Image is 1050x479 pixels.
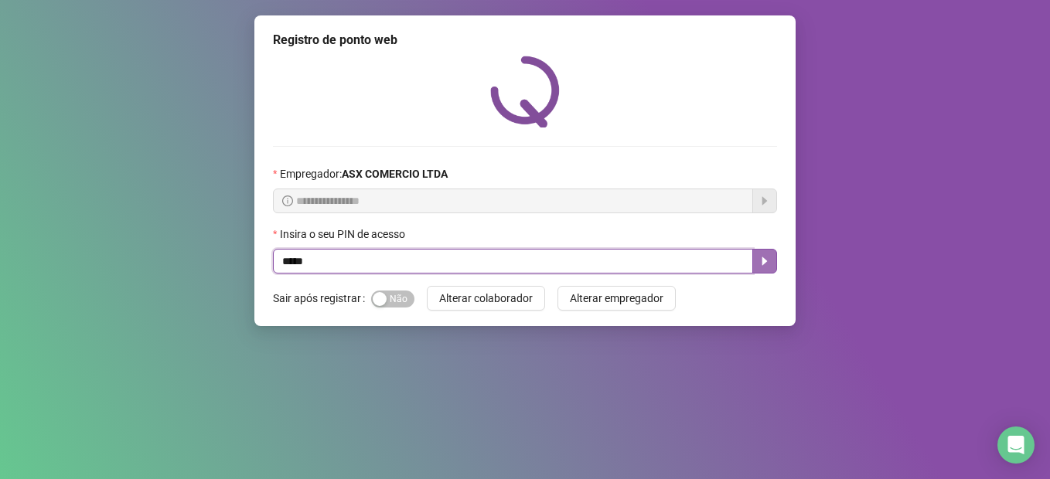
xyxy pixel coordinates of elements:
img: QRPoint [490,56,560,127]
label: Insira o seu PIN de acesso [273,226,415,243]
div: Registro de ponto web [273,31,777,49]
button: Alterar empregador [557,286,676,311]
span: Alterar colaborador [439,290,533,307]
span: info-circle [282,195,293,206]
button: Alterar colaborador [427,286,545,311]
div: Open Intercom Messenger [997,426,1035,464]
span: Alterar empregador [570,290,663,307]
label: Sair após registrar [273,286,371,311]
strong: ASX COMERCIO LTDA [342,168,448,180]
span: caret-right [759,255,771,267]
span: Empregador : [280,165,448,182]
